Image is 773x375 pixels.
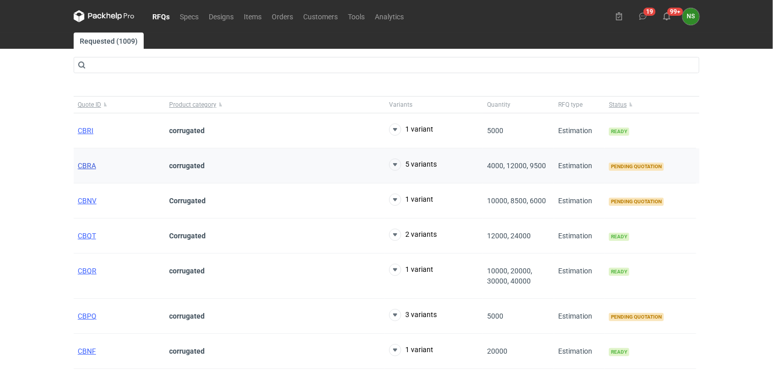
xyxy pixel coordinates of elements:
[78,347,96,355] a: CBNF
[169,267,205,275] strong: corrugated
[169,101,216,109] span: Product category
[554,254,605,299] div: Estimation
[343,10,370,22] a: Tools
[169,162,205,170] strong: corrugated
[78,162,96,170] a: CBRA
[605,97,696,113] button: Status
[487,232,531,240] span: 12000, 24000
[74,10,135,22] svg: Packhelp Pro
[78,232,96,240] a: CBQT
[554,113,605,148] div: Estimation
[389,229,437,241] button: 2 variants
[239,10,267,22] a: Items
[169,347,205,355] strong: corrugated
[78,101,101,109] span: Quote ID
[78,197,96,205] a: CBNV
[487,197,546,205] span: 10000, 8500, 6000
[609,233,629,241] span: Ready
[169,197,206,205] strong: Corrugated
[74,33,144,49] a: Requested (1009)
[169,127,205,135] strong: corrugated
[389,344,433,356] button: 1 variant
[609,268,629,276] span: Ready
[609,198,664,206] span: Pending quotation
[74,97,165,113] button: Quote ID
[165,97,385,113] button: Product category
[389,264,433,276] button: 1 variant
[487,101,510,109] span: Quantity
[389,309,437,321] button: 3 variants
[389,159,437,171] button: 5 variants
[147,10,175,22] a: RFQs
[78,312,96,320] a: CBPQ
[554,183,605,218] div: Estimation
[389,101,412,109] span: Variants
[204,10,239,22] a: Designs
[487,162,546,170] span: 4000, 12000, 9500
[78,267,96,275] a: CBQR
[609,163,664,171] span: Pending quotation
[487,347,507,355] span: 20000
[635,8,651,24] button: 19
[175,10,204,22] a: Specs
[389,194,433,206] button: 1 variant
[370,10,409,22] a: Analytics
[169,312,205,320] strong: corrugated
[609,348,629,356] span: Ready
[169,232,206,240] strong: Corrugated
[487,312,503,320] span: 5000
[554,334,605,369] div: Estimation
[609,313,664,321] span: Pending quotation
[554,299,605,334] div: Estimation
[78,127,93,135] a: CBRI
[267,10,298,22] a: Orders
[487,127,503,135] span: 5000
[558,101,583,109] span: RFQ type
[683,8,699,25] div: Natalia Stępak
[683,8,699,25] button: NS
[298,10,343,22] a: Customers
[609,101,627,109] span: Status
[554,218,605,254] div: Estimation
[389,123,433,136] button: 1 variant
[659,8,675,24] button: 99+
[554,148,605,183] div: Estimation
[609,128,629,136] span: Ready
[487,267,532,285] span: 10000, 20000, 30000, 40000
